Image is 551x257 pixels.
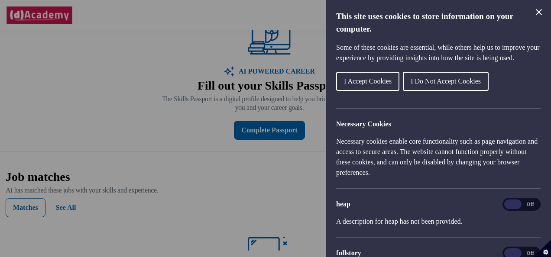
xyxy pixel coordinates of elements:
h2: Necessary Cookies [336,119,541,129]
span: I Do Not Accept Cookies [411,77,481,85]
button: I Do Not Accept Cookies [403,72,489,91]
span: I Accept Cookies [344,77,392,85]
span: Off [522,199,539,209]
p: Necessary cookies enable core functionality such as page navigation and access to secure areas. T... [336,136,541,178]
button: I Accept Cookies [336,72,399,91]
p: Some of these cookies are essential, while others help us to improve your experience by providing... [336,42,541,63]
h3: heap [336,199,541,209]
h1: This site uses cookies to store information on your computer. [336,10,541,35]
button: Close Cookie Control [534,7,544,17]
span: On [504,199,522,209]
button: Set cookie preferences [534,240,551,257]
p: A description for heap has not been provided. [336,216,541,227]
